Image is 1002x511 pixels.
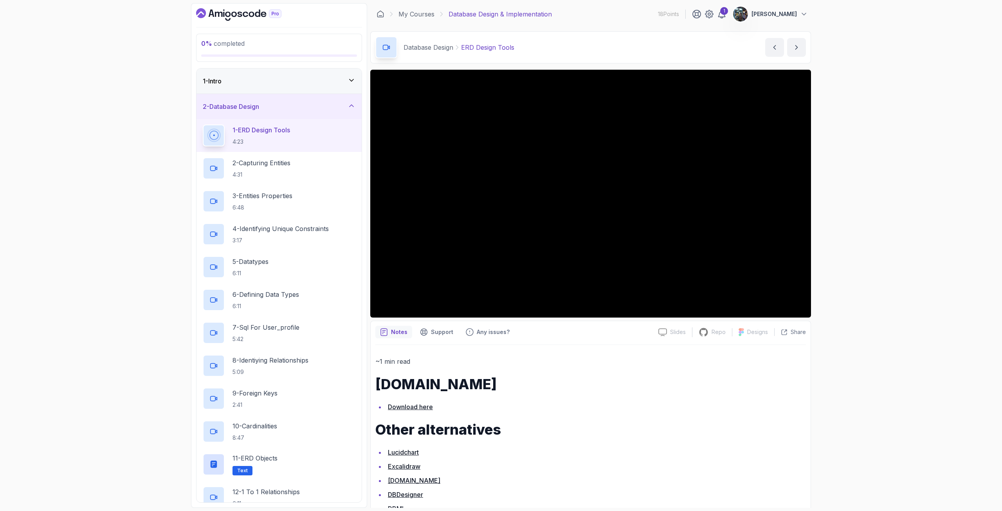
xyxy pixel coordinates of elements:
p: [PERSON_NAME] [751,10,797,18]
p: Support [431,328,453,336]
p: 5:09 [232,368,308,376]
button: 1-Intro [196,69,362,94]
button: 9-Foreign Keys2:41 [203,388,355,410]
h1: [DOMAIN_NAME] [375,376,806,392]
button: 12-1 To 1 Relationships6:11 [203,486,355,508]
button: Feedback button [461,326,514,338]
p: 11 - ERD Objects [232,453,278,463]
p: 2:41 [232,401,278,409]
p: 1 - ERD Design Tools [232,125,290,135]
p: 6:11 [232,500,300,507]
button: Share [774,328,806,336]
a: Download here [388,403,433,411]
button: 3-Entities Properties6:48 [203,190,355,212]
p: 6:11 [232,302,299,310]
p: 7 - Sql For User_profile [232,323,299,332]
p: Share [791,328,806,336]
p: 3:17 [232,237,329,244]
p: 12 - 1 To 1 Relationships [232,487,300,497]
a: 1 [717,9,726,19]
p: 6:48 [232,204,292,211]
span: completed [201,40,245,47]
button: Support button [415,326,458,338]
p: Database Design [404,43,453,52]
button: user profile image[PERSON_NAME] [733,6,808,22]
p: 18 Points [658,10,679,18]
img: user profile image [733,7,748,22]
p: Designs [747,328,768,336]
p: ~1 min read [375,356,806,367]
p: 4 - Identifying Unique Constraints [232,224,329,233]
a: Dashboard [196,8,299,21]
h3: 1 - Intro [203,76,222,86]
p: Any issues? [477,328,510,336]
button: 10-Cardinalities8:47 [203,421,355,442]
p: 4:23 [232,138,290,146]
a: Lucidchart [388,448,419,456]
a: Dashboard [377,10,384,18]
iframe: 1 - ERD Design Tool [370,70,811,318]
p: Database Design & Implementation [449,9,552,19]
button: 4-Identifying Unique Constraints3:17 [203,223,355,245]
p: 5 - Datatypes [232,257,269,266]
h1: Other alternatives [375,422,806,437]
div: 1 [720,7,728,15]
a: My Courses [398,9,434,19]
a: [DOMAIN_NAME] [388,477,440,484]
button: 5-Datatypes6:11 [203,256,355,278]
span: 0 % [201,40,212,47]
button: next content [787,38,806,57]
p: 6:11 [232,269,269,277]
p: Slides [670,328,686,336]
p: Notes [391,328,407,336]
button: 6-Defining Data Types6:11 [203,289,355,311]
p: Repo [712,328,726,336]
p: 10 - Cardinalities [232,421,277,431]
p: 4:31 [232,171,290,179]
p: 9 - Foreign Keys [232,388,278,398]
p: 2 - Capturing Entities [232,158,290,168]
button: 1-ERD Design Tools4:23 [203,125,355,146]
p: 8:47 [232,434,277,442]
p: 3 - Entities Properties [232,191,292,200]
button: 2-Database Design [196,94,362,119]
h3: 2 - Database Design [203,102,259,111]
button: 2-Capturing Entities4:31 [203,157,355,179]
span: Text [237,468,248,474]
button: previous content [765,38,784,57]
a: DBDesigner [388,491,423,498]
button: 7-Sql For User_profile5:42 [203,322,355,344]
p: 8 - Identiying Relationships [232,356,308,365]
p: ERD Design Tools [461,43,514,52]
button: notes button [375,326,412,338]
p: 5:42 [232,335,299,343]
button: 11-ERD ObjectsText [203,453,355,475]
p: 6 - Defining Data Types [232,290,299,299]
button: 8-Identiying Relationships5:09 [203,355,355,377]
a: Excalidraw [388,462,420,470]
